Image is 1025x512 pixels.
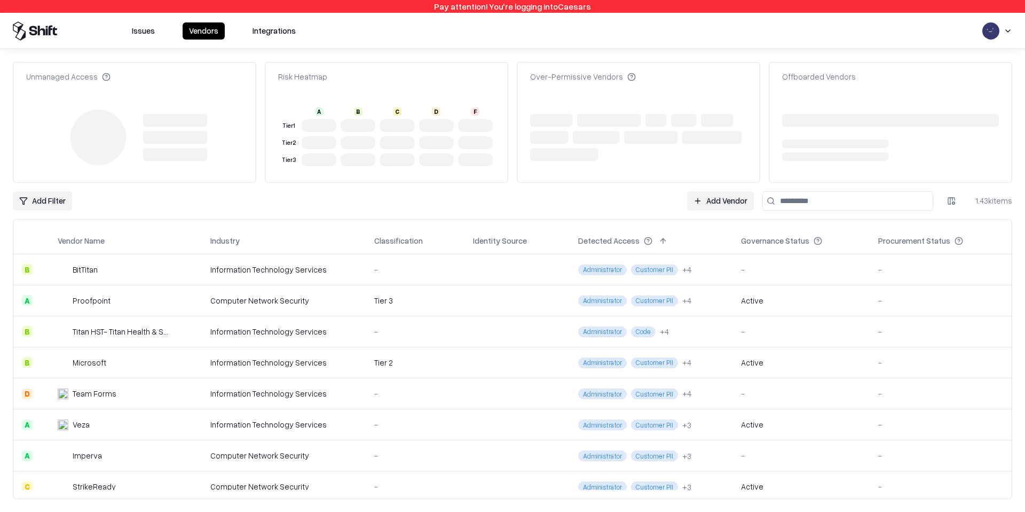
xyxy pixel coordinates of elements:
div: - [741,264,861,275]
div: + 4 [682,388,691,399]
img: BitTitan [58,264,68,275]
div: D [22,389,33,399]
div: B [22,326,33,337]
div: Offboarded Vendors [782,71,856,82]
div: - [374,388,456,399]
div: A [315,107,324,116]
span: Customer PII [631,482,678,492]
button: +3 [682,482,691,493]
span: Code [631,327,656,337]
div: Proofpoint [73,295,111,306]
span: Customer PII [631,451,678,461]
button: +4 [682,388,691,399]
div: - [741,450,861,461]
div: Computer Network Security [210,450,357,461]
div: A [22,420,33,430]
img: entra.microsoft.com [473,356,484,367]
div: Tier 3 [280,156,297,165]
span: Administrator [578,265,627,275]
div: Team Forms [73,388,116,399]
div: - [878,450,1003,461]
span: Administrator [578,389,627,399]
span: Administrator [578,296,627,306]
div: + 4 [682,357,691,368]
span: Administrator [578,358,627,368]
div: Unmanaged Access [26,71,111,82]
div: Risk Heatmap [278,71,327,82]
div: Active [741,295,763,306]
div: Tier 3 [374,295,456,306]
div: - [374,264,456,275]
div: Veza [73,419,90,430]
div: Microsoft [73,357,106,368]
div: - [878,326,1003,337]
button: Vendors [183,22,225,40]
img: entra.microsoft.com [473,449,484,460]
div: - [878,388,1003,399]
div: Titan HST- Titan Health & Security Technologies, Inc. [73,326,169,337]
img: okta.com [488,449,499,460]
img: Team Forms [58,389,68,399]
button: Issues [125,22,161,40]
div: Active [741,357,763,368]
span: Administrator [578,420,627,430]
span: Customer PII [631,296,678,306]
div: - [741,388,861,399]
img: okta.com [488,480,499,491]
div: Identity Source [473,235,527,246]
div: - [374,419,456,430]
div: Computer Network Security [210,481,357,492]
img: microsoft365.com [488,356,499,367]
div: BitTitan [73,264,98,275]
div: Over-Permissive Vendors [530,71,636,82]
img: Imperva [58,451,68,461]
div: - [374,326,456,337]
div: Procurement Status [878,235,950,246]
div: Information Technology Services [210,326,357,337]
div: - [878,357,1003,368]
div: F [471,107,479,116]
img: StrikeReady [58,482,68,492]
div: A [22,451,33,461]
div: + 4 [660,326,669,337]
div: Detected Access [578,235,640,246]
div: - [878,264,1003,275]
div: 1.43k items [969,195,1012,206]
button: Add Filter [13,191,72,211]
div: + 3 [682,482,691,493]
img: Titan HST- Titan Health & Security Technologies, Inc. [58,326,68,337]
span: Administrator [578,482,627,492]
div: C [22,482,33,492]
div: Tier 2 [374,357,456,368]
div: Computer Network Security [210,295,357,306]
div: Industry [210,235,240,246]
img: entra.microsoft.com [473,387,484,398]
img: okta.com [488,325,499,336]
img: entra.microsoft.com [473,294,484,305]
div: + 3 [682,420,691,431]
div: Tier 2 [280,138,297,148]
div: D [432,107,440,116]
button: +3 [682,420,691,431]
div: - [878,419,1003,430]
img: okta.com [503,356,514,367]
span: Customer PII [631,265,678,275]
div: + 3 [682,451,691,462]
div: Active [741,481,763,492]
div: Information Technology Services [210,357,357,368]
button: +4 [682,264,691,275]
div: A [22,295,33,306]
div: C [393,107,401,116]
div: - [374,450,456,461]
div: Active [741,419,763,430]
img: Microsoft [58,357,68,368]
img: Veza [58,420,68,430]
div: Imperva [73,450,102,461]
span: Administrator [578,451,627,461]
div: Tier 1 [280,121,297,130]
div: + 4 [682,264,691,275]
div: StrikeReady [73,481,116,492]
div: + 4 [682,295,691,306]
button: +4 [682,357,691,368]
span: Customer PII [631,358,678,368]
